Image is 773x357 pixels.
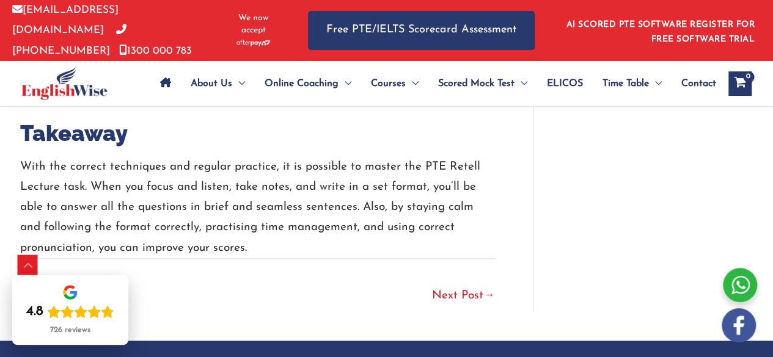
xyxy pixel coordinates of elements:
span: Menu Toggle [339,62,351,105]
span: Contact [681,62,716,105]
div: 4.8 [26,303,43,320]
a: Scored Mock TestMenu Toggle [428,62,537,105]
a: Online CoachingMenu Toggle [255,62,361,105]
img: cropped-ew-logo [21,67,108,100]
span: Scored Mock Test [438,62,515,105]
span: Menu Toggle [649,62,662,105]
a: View Shopping Cart, empty [728,71,752,96]
h2: Takeaway [20,119,496,148]
a: Time TableMenu Toggle [593,62,672,105]
div: 726 reviews [50,325,90,335]
a: Next Post [432,283,495,310]
span: → [483,290,495,301]
a: AI SCORED PTE SOFTWARE REGISTER FOR FREE SOFTWARE TRIAL [566,20,755,44]
span: Online Coaching [265,62,339,105]
a: 1300 000 783 [119,46,192,56]
a: Contact [672,62,716,105]
aside: Header Widget 1 [559,10,761,50]
span: Time Table [603,62,649,105]
p: With the correct techniques and regular practice, it is possible to master the PTE Retell Lecture... [20,157,496,258]
span: ELICOS [547,62,583,105]
nav: Post navigation [20,258,496,311]
a: [EMAIL_ADDRESS][DOMAIN_NAME] [12,5,119,35]
img: white-facebook.png [722,308,756,342]
a: Free PTE/IELTS Scorecard Assessment [308,11,535,49]
img: Afterpay-Logo [236,40,270,46]
nav: Site Navigation: Main Menu [150,62,716,105]
span: Menu Toggle [515,62,527,105]
a: CoursesMenu Toggle [361,62,428,105]
span: Courses [371,62,406,105]
span: About Us [191,62,232,105]
span: We now accept [229,12,277,37]
a: [PHONE_NUMBER] [12,25,126,56]
span: Menu Toggle [232,62,245,105]
span: Menu Toggle [406,62,419,105]
div: Rating: 4.8 out of 5 [26,303,114,320]
a: About UsMenu Toggle [181,62,255,105]
a: ELICOS [537,62,593,105]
